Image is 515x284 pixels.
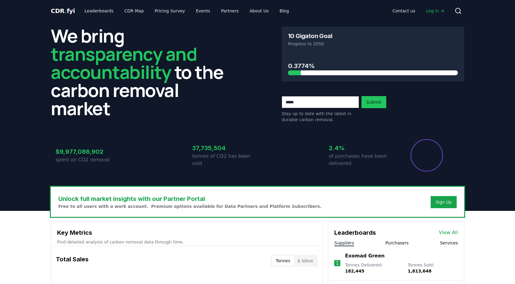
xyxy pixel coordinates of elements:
span: Log in [426,8,445,14]
h3: Total Sales [56,255,89,267]
button: Tonnes [272,256,294,266]
h3: Leaderboards [334,228,376,237]
p: Tonnes Delivered : [345,262,402,274]
p: Tonnes Sold : [408,262,458,274]
a: Contact us [388,5,420,16]
a: CDR.fyi [51,7,75,15]
span: transparency and accountability [51,41,197,84]
h3: $9,977,086,902 [56,147,121,156]
nav: Main [388,5,450,16]
span: CDR fyi [51,7,75,15]
p: Progress to 2050 [288,41,458,47]
a: Events [191,5,215,16]
p: Find detailed analysis of carbon removal data through time. [57,239,317,245]
p: tonnes of CO2 has been sold [192,153,257,167]
a: About Us [245,5,274,16]
p: of purchases have been delivered [329,153,394,167]
h2: We bring to the carbon removal market [51,27,233,117]
a: Sign Up [436,199,452,205]
button: $ Value [294,256,317,266]
a: CDR Map [120,5,149,16]
nav: Main [80,5,294,16]
a: Exomad Green [345,252,385,260]
span: 182,445 [345,269,364,273]
p: 1 [336,260,339,267]
button: Services [440,240,458,246]
a: Log in [421,5,450,16]
button: Sign Up [431,196,457,208]
a: Leaderboards [80,5,118,16]
a: Partners [216,5,244,16]
h3: Key Metrics [57,228,317,237]
button: Purchasers [385,240,409,246]
button: Submit [361,96,386,108]
p: spent on CO2 removal [56,156,121,163]
a: Blog [275,5,294,16]
h3: 0.3774% [288,61,458,70]
a: View All [439,229,458,236]
div: Percentage of sales delivered [410,138,444,172]
button: Suppliers [334,240,354,246]
h3: 37,735,504 [192,144,257,153]
p: Free to all users with a work account. Premium options available for Data Partners and Platform S... [58,203,322,209]
p: Stay up to date with the latest in durable carbon removal. [282,111,359,123]
h3: 2.4% [329,144,394,153]
a: Pricing Survey [150,5,190,16]
h3: 10 Gigaton Goal [288,33,332,39]
span: 1,813,648 [408,269,432,273]
span: . [65,7,67,15]
h3: Unlock full market insights with our Partner Portal [58,194,322,203]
